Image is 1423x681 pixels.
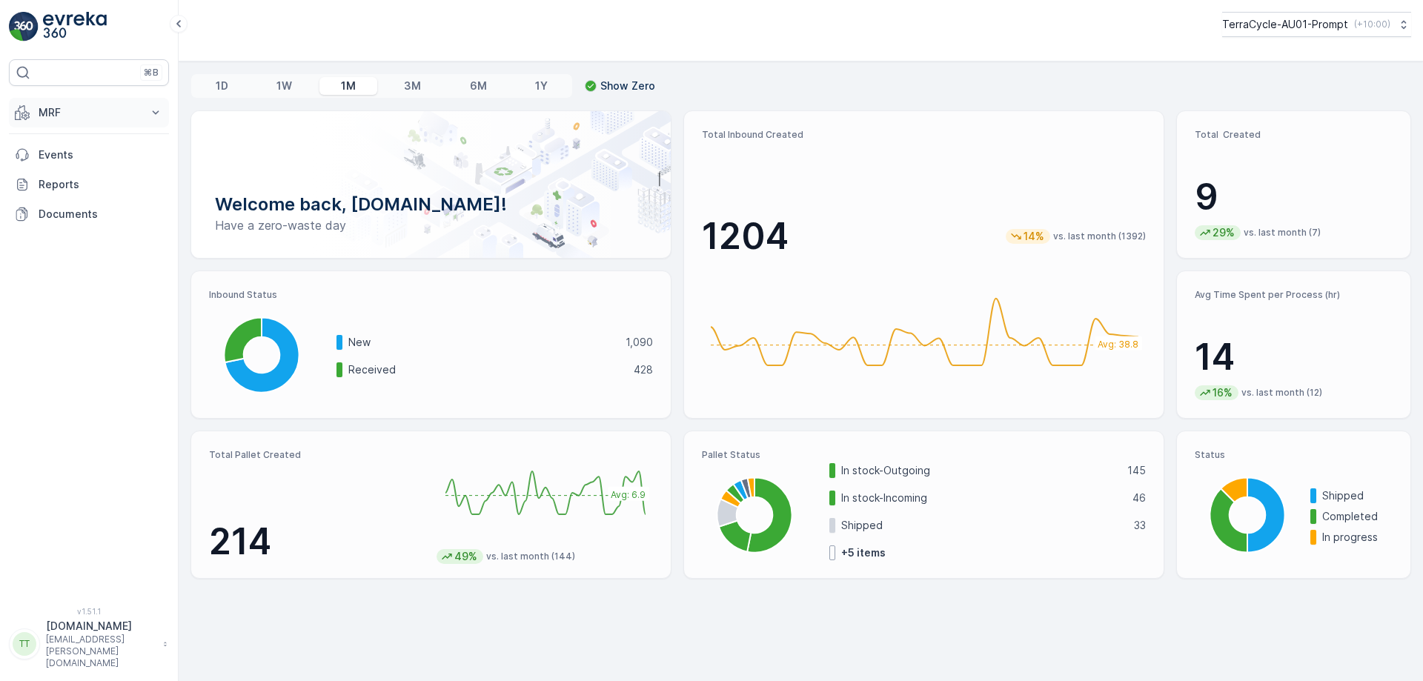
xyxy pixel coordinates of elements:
[1022,229,1046,244] p: 14%
[702,214,789,259] p: 1204
[13,632,36,656] div: TT
[209,449,425,461] p: Total Pallet Created
[9,170,169,199] a: Reports
[9,607,169,616] span: v 1.51.1
[1244,227,1321,239] p: vs. last month (7)
[341,79,356,93] p: 1M
[9,199,169,229] a: Documents
[215,193,647,216] p: Welcome back, [DOMAIN_NAME]!
[39,105,139,120] p: MRF
[215,216,647,234] p: Have a zero-waste day
[1195,335,1393,379] p: 14
[1195,449,1393,461] p: Status
[1222,17,1348,32] p: TerraCycle-AU01-Prompt
[600,79,655,93] p: Show Zero
[1322,488,1393,503] p: Shipped
[43,12,107,41] img: logo_light-DOdMpM7g.png
[216,79,228,93] p: 1D
[702,449,1146,461] p: Pallet Status
[348,335,616,350] p: New
[46,634,156,669] p: [EMAIL_ADDRESS][PERSON_NAME][DOMAIN_NAME]
[39,207,163,222] p: Documents
[634,362,653,377] p: 428
[404,79,421,93] p: 3M
[209,519,425,564] p: 214
[1354,19,1390,30] p: ( +10:00 )
[535,79,548,93] p: 1Y
[841,491,1123,505] p: In stock-Incoming
[276,79,292,93] p: 1W
[1195,129,1393,141] p: Total Created
[1195,289,1393,301] p: Avg Time Spent per Process (hr)
[1222,12,1411,37] button: TerraCycle-AU01-Prompt(+10:00)
[1127,463,1146,478] p: 145
[453,549,479,564] p: 49%
[39,147,163,162] p: Events
[702,129,1146,141] p: Total Inbound Created
[626,335,653,350] p: 1,090
[348,362,624,377] p: Received
[1322,509,1393,524] p: Completed
[1241,387,1322,399] p: vs. last month (12)
[46,619,156,634] p: [DOMAIN_NAME]
[841,545,886,560] p: + 5 items
[1211,385,1234,400] p: 16%
[1195,175,1393,219] p: 9
[1211,225,1236,240] p: 29%
[841,463,1118,478] p: In stock-Outgoing
[9,140,169,170] a: Events
[9,12,39,41] img: logo
[486,551,575,562] p: vs. last month (144)
[1053,230,1146,242] p: vs. last month (1392)
[841,518,1124,533] p: Shipped
[9,619,169,669] button: TT[DOMAIN_NAME][EMAIL_ADDRESS][PERSON_NAME][DOMAIN_NAME]
[144,67,159,79] p: ⌘B
[470,79,487,93] p: 6M
[1322,530,1393,545] p: In progress
[1132,491,1146,505] p: 46
[39,177,163,192] p: Reports
[9,98,169,127] button: MRF
[1134,518,1146,533] p: 33
[209,289,653,301] p: Inbound Status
